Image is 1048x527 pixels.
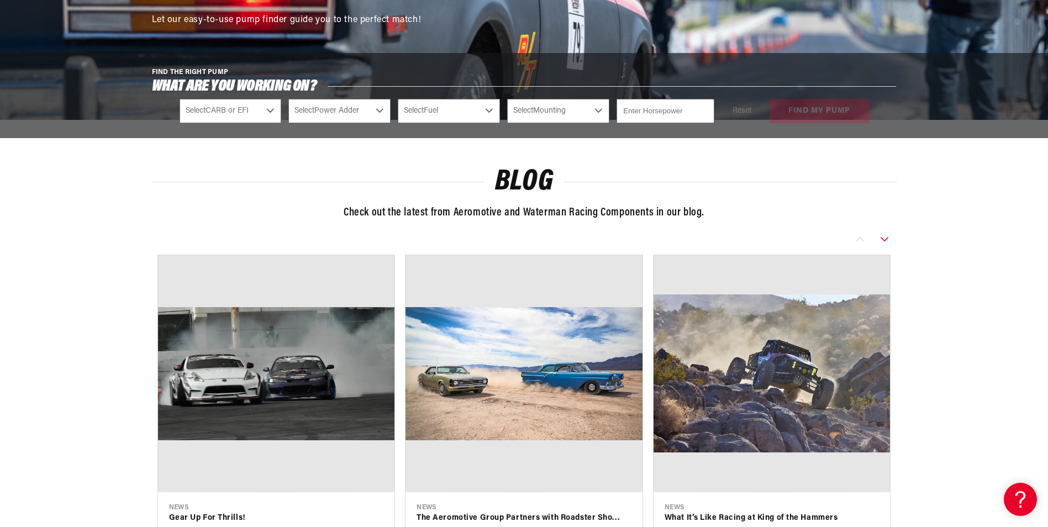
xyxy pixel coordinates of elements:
[288,99,391,123] select: Power Adder
[398,99,500,123] select: Fuel
[405,255,643,492] img: The Aeromotive Group Partners with Roadster Shop to Create Automotive Aftermarket Powerhouse
[152,69,229,76] span: FIND THE RIGHT PUMP
[417,503,631,513] div: news
[617,99,714,123] input: Enter Horsepower
[169,503,384,513] div: news
[665,503,880,513] div: news
[152,169,897,195] h2: Blog
[507,99,609,123] select: Mounting
[158,255,395,492] img: Gear Up For Thrills!
[152,204,897,222] p: Check out the latest from Aeromotive and Waterman Racing Components in our blog.
[654,255,891,492] img: What It’s Like Racing at King of the Hammers
[848,233,872,246] button: Slide left
[152,13,528,28] p: Let our easy-to-use pump finder guide you to the perfect match!
[180,99,282,123] select: CARB or EFI
[152,80,317,93] span: What are you working on?
[872,233,897,246] button: Slide right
